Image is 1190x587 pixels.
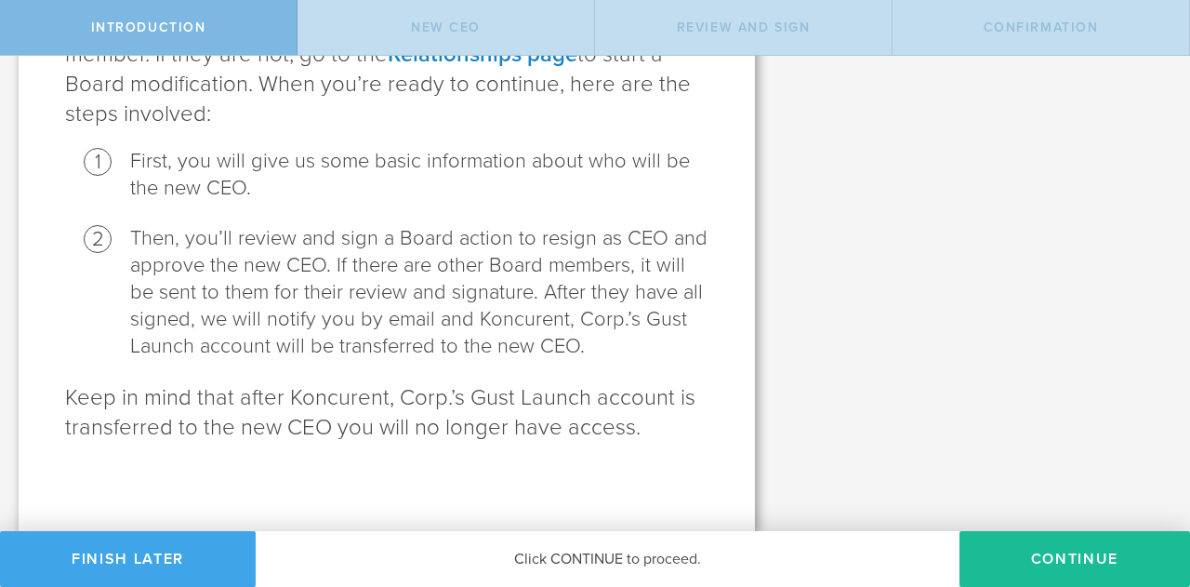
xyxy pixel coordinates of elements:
span: Review and Sign [677,20,811,35]
iframe: Chat Widget [1097,442,1190,531]
li: Then, you’ll review and sign a Board action to resign as CEO and approve the new CEO. If there ar... [130,225,708,360]
li: First, you will give us some basic information about who will be the new CEO. [130,148,708,202]
button: Continue [959,531,1190,587]
p: Keep in mind that after Koncurent, Corp.’s Gust Launch account is transferred to the new CEO you ... [65,383,708,443]
span: New CEO [411,20,481,35]
div: Click CONTINUE to proceed. [256,531,959,587]
span: Confirmation [984,20,1099,35]
p: Before you begin, make sure that the new CEO is a Board member. If they are not, go to the to sta... [65,10,708,129]
span: Introduction [91,20,206,35]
